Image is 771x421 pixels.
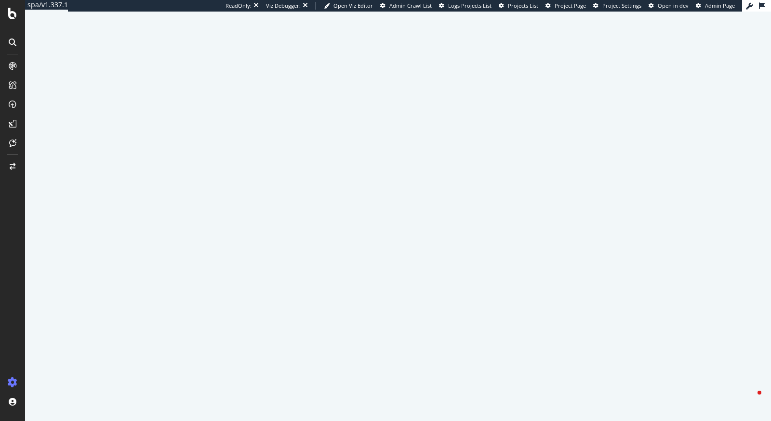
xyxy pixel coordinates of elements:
a: Project Settings [593,2,641,10]
div: Viz Debugger: [266,2,301,10]
span: Admin Crawl List [389,2,432,9]
span: Open in dev [658,2,689,9]
a: Admin Crawl List [380,2,432,10]
a: Logs Projects List [439,2,492,10]
a: Open Viz Editor [324,2,373,10]
a: Admin Page [696,2,735,10]
a: Project Page [545,2,586,10]
span: Open Viz Editor [333,2,373,9]
iframe: Intercom live chat [738,388,761,411]
div: ReadOnly: [226,2,252,10]
span: Projects List [508,2,538,9]
a: Projects List [499,2,538,10]
span: Logs Projects List [448,2,492,9]
a: Open in dev [649,2,689,10]
span: Project Settings [602,2,641,9]
span: Project Page [555,2,586,9]
span: Admin Page [705,2,735,9]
